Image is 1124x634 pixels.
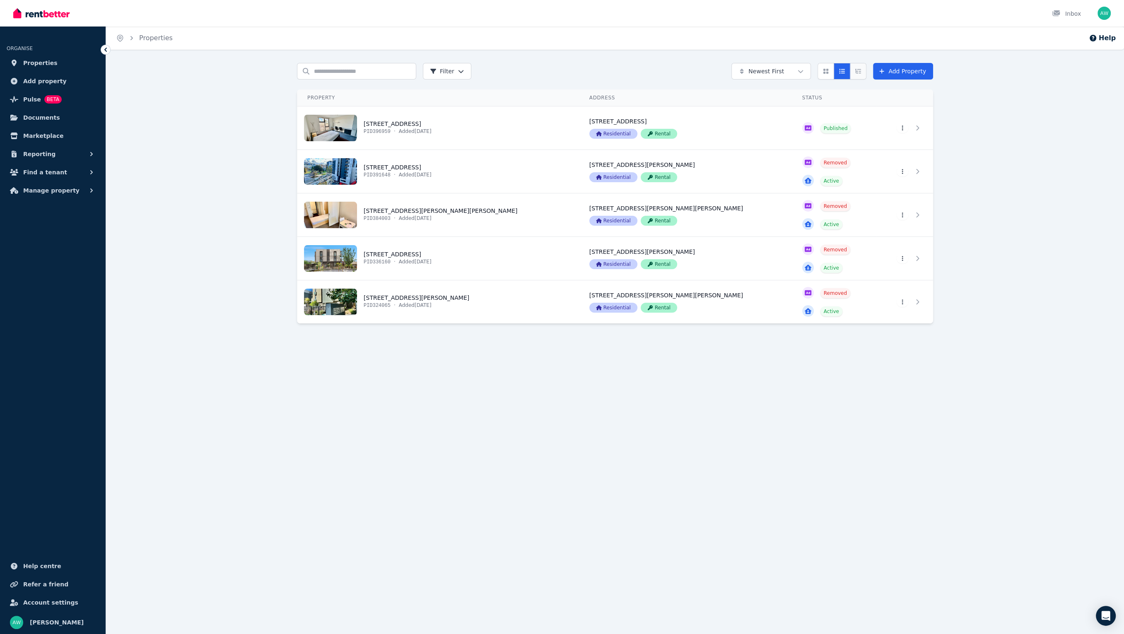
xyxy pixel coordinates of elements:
span: Add property [23,76,67,86]
th: Address [579,89,792,106]
span: ORGANISE [7,46,33,51]
button: More options [897,297,908,307]
button: Expanded list view [850,63,866,80]
a: Refer a friend [7,576,99,593]
span: Pulse [23,94,41,104]
th: Property [297,89,579,106]
a: Add Property [873,63,933,80]
button: Card view [818,63,834,80]
a: View details for 602/131 Pelham St, Carlton [876,150,933,193]
button: More options [897,210,908,220]
span: Find a tenant [23,167,67,177]
div: Inbox [1052,10,1081,18]
div: Open Intercom Messenger [1096,606,1116,626]
span: Properties [23,58,58,68]
a: PulseBETA [7,91,99,108]
a: View details for 203/60 Waverley Rd, Malvern East [579,106,792,149]
img: Andrew Wong [10,616,23,629]
a: View details for 113/6 John St, Box Hill [297,193,579,236]
a: Documents [7,109,99,126]
a: View details for 602/131 Pelham St, Carlton [297,150,579,193]
button: Help [1089,33,1116,43]
a: View details for 113/6 John St, Box Hill [792,193,876,236]
span: Documents [23,113,60,123]
a: View details for 109/1 Wellington Road, Box Hill [579,237,792,280]
span: BETA [44,95,62,104]
a: Add property [7,73,99,89]
span: [PERSON_NAME] [30,617,84,627]
a: View details for 602/131 Pelham St, Carlton [792,150,876,193]
a: View details for 306/8 Bruce Street, Box Hill [876,280,933,323]
span: Account settings [23,598,78,607]
button: Compact list view [834,63,850,80]
nav: Breadcrumb [106,27,183,50]
img: Andrew Wong [1097,7,1111,20]
button: More options [897,253,908,263]
img: RentBetter [13,7,70,19]
span: Manage property [23,186,80,195]
span: Filter [430,67,454,75]
span: Reporting [23,149,55,159]
button: More options [897,166,908,176]
a: View details for 306/8 Bruce Street, Box Hill [579,280,792,323]
a: View details for 203/60 Waverley Rd, Malvern East [792,106,876,149]
a: Help centre [7,558,99,574]
button: Manage property [7,182,99,199]
th: Status [792,89,876,106]
div: View options [818,63,866,80]
a: View details for 113/6 John St, Box Hill [579,193,792,236]
span: Marketplace [23,131,63,141]
span: Help centre [23,561,61,571]
button: More options [897,123,908,133]
a: View details for 203/60 Waverley Rd, Malvern East [297,106,579,149]
button: Reporting [7,146,99,162]
a: Properties [139,34,173,42]
a: View details for 109/1 Wellington Road, Box Hill [297,237,579,280]
a: Properties [7,55,99,71]
a: Marketplace [7,128,99,144]
a: View details for 306/8 Bruce Street, Box Hill [792,280,876,323]
a: View details for 602/131 Pelham St, Carlton [579,150,792,193]
a: View details for 306/8 Bruce Street, Box Hill [297,280,579,323]
a: Account settings [7,594,99,611]
span: Newest First [748,67,784,75]
span: Refer a friend [23,579,68,589]
a: View details for 109/1 Wellington Road, Box Hill [792,237,876,280]
a: View details for 203/60 Waverley Rd, Malvern East [876,106,933,149]
button: Filter [423,63,471,80]
button: Newest First [731,63,811,80]
button: Find a tenant [7,164,99,181]
a: View details for 109/1 Wellington Road, Box Hill [876,237,933,280]
a: View details for 113/6 John St, Box Hill [876,193,933,236]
